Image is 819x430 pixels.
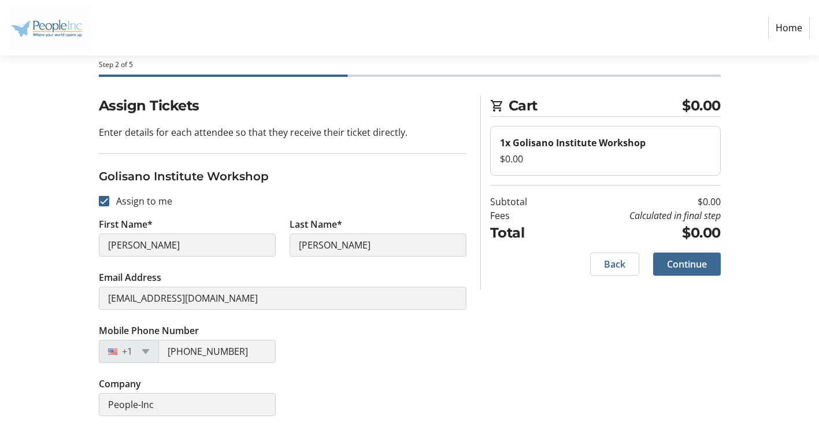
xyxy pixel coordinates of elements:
[682,95,721,116] span: $0.00
[490,223,557,243] td: Total
[653,253,721,276] button: Continue
[490,195,557,209] td: Subtotal
[557,209,721,223] td: Calculated in final step
[99,125,466,139] p: Enter details for each attendee so that they receive their ticket directly.
[604,257,625,271] span: Back
[99,324,199,338] label: Mobile Phone Number
[509,95,683,116] span: Cart
[99,60,721,70] div: Step 2 of 5
[9,5,91,51] img: People Inc.'s Logo
[500,136,646,149] strong: 1x Golisano Institute Workshop
[99,377,141,391] label: Company
[490,209,557,223] td: Fees
[590,253,639,276] button: Back
[557,223,721,243] td: $0.00
[99,168,466,185] h3: Golisano Institute Workshop
[99,270,161,284] label: Email Address
[290,217,342,231] label: Last Name*
[768,17,810,39] a: Home
[500,152,711,166] div: $0.00
[109,194,172,208] label: Assign to me
[99,95,466,116] h2: Assign Tickets
[99,217,153,231] label: First Name*
[557,195,721,209] td: $0.00
[158,340,276,363] input: (201) 555-0123
[667,257,707,271] span: Continue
